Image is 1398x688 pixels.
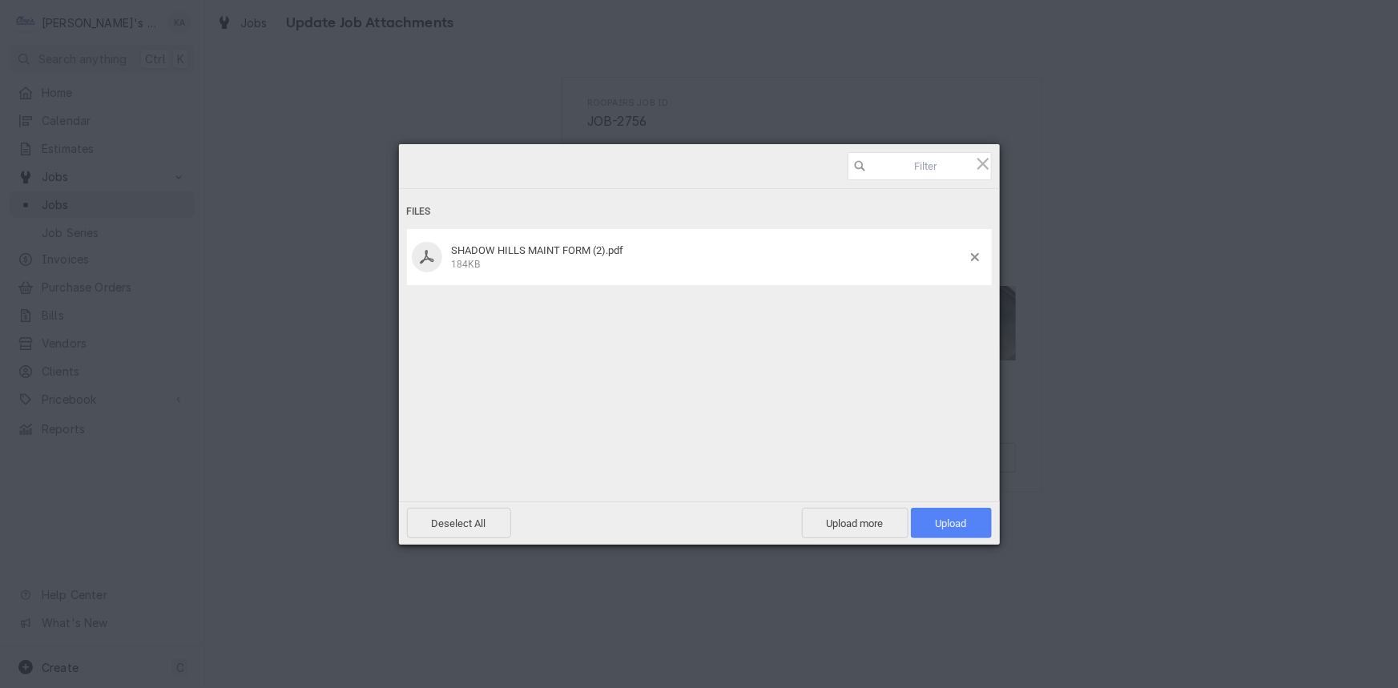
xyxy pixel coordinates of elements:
span: Deselect All [407,508,511,538]
div: Files [407,197,992,227]
span: Click here or hit ESC to close picker [974,155,992,172]
span: Upload [911,508,992,538]
div: SHADOW HILLS MAINT FORM (2).pdf [447,244,971,271]
span: Upload more [802,508,908,538]
input: Filter [848,152,992,180]
span: 184KB [452,259,481,270]
span: Upload [936,517,967,529]
span: SHADOW HILLS MAINT FORM (2).pdf [452,244,624,256]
